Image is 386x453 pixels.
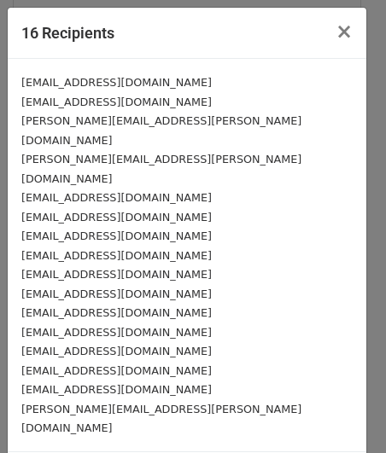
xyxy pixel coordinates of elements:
small: [EMAIL_ADDRESS][DOMAIN_NAME] [21,249,212,262]
small: [EMAIL_ADDRESS][DOMAIN_NAME] [21,383,212,396]
small: [EMAIL_ADDRESS][DOMAIN_NAME] [21,306,212,319]
small: [EMAIL_ADDRESS][DOMAIN_NAME] [21,191,212,204]
small: [EMAIL_ADDRESS][DOMAIN_NAME] [21,211,212,224]
small: [EMAIL_ADDRESS][DOMAIN_NAME] [21,326,212,339]
h5: 16 Recipients [21,21,114,44]
small: [EMAIL_ADDRESS][DOMAIN_NAME] [21,76,212,89]
button: Close [322,8,366,55]
small: [EMAIL_ADDRESS][DOMAIN_NAME] [21,268,212,281]
small: [EMAIL_ADDRESS][DOMAIN_NAME] [21,229,212,242]
small: [EMAIL_ADDRESS][DOMAIN_NAME] [21,287,212,300]
small: [EMAIL_ADDRESS][DOMAIN_NAME] [21,345,212,357]
small: [PERSON_NAME][EMAIL_ADDRESS][PERSON_NAME][DOMAIN_NAME] [21,153,301,185]
span: × [336,20,353,44]
small: [PERSON_NAME][EMAIL_ADDRESS][PERSON_NAME][DOMAIN_NAME] [21,403,301,435]
small: [EMAIL_ADDRESS][DOMAIN_NAME] [21,364,212,377]
small: [EMAIL_ADDRESS][DOMAIN_NAME] [21,96,212,108]
iframe: Chat Widget [301,371,386,453]
div: Widget de chat [301,371,386,453]
small: [PERSON_NAME][EMAIL_ADDRESS][PERSON_NAME][DOMAIN_NAME] [21,114,301,147]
